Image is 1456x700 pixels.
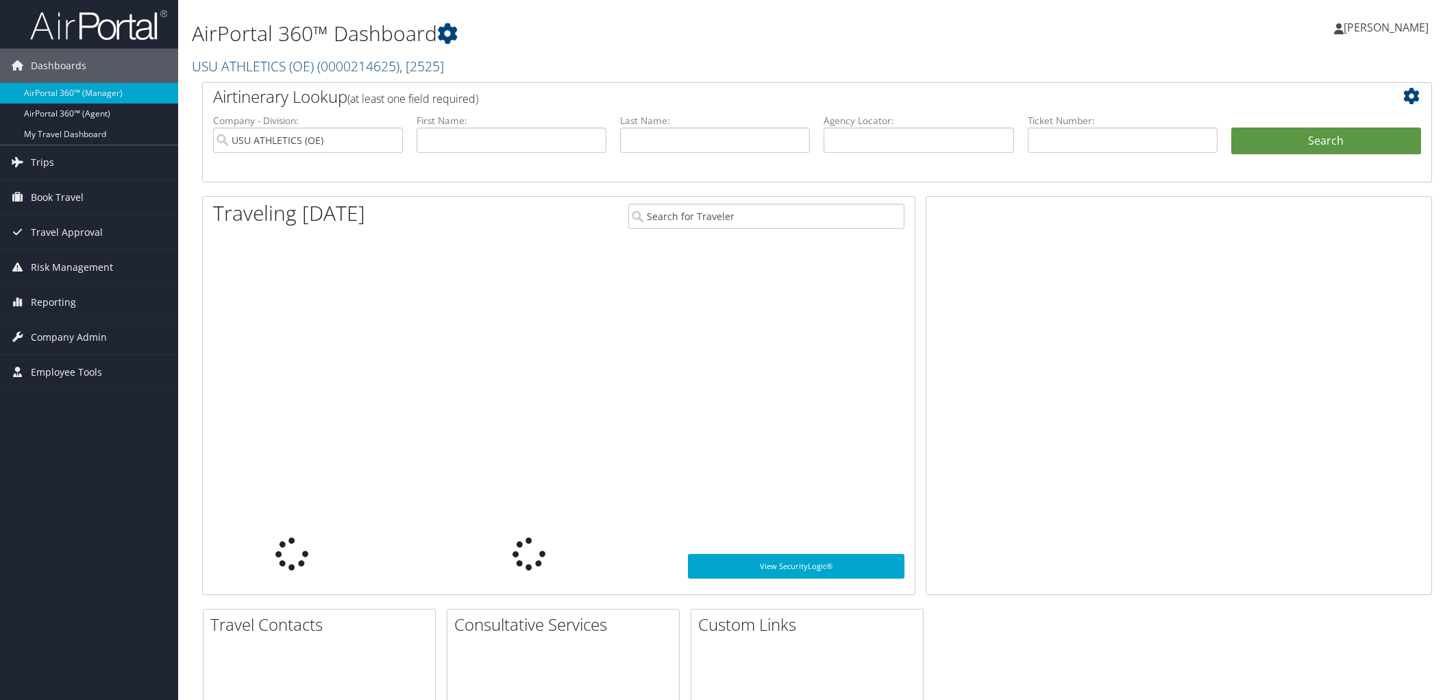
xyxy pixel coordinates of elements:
label: Last Name: [620,114,810,128]
label: Ticket Number: [1028,114,1218,128]
span: (at least one field required) [347,91,478,106]
label: First Name: [417,114,606,128]
span: [PERSON_NAME] [1344,20,1429,35]
button: Search [1231,128,1421,155]
h1: AirPortal 360™ Dashboard [192,19,1026,48]
h1: Traveling [DATE] [213,199,365,228]
span: Company Admin [31,320,107,354]
h2: Travel Contacts [210,613,435,636]
span: Employee Tools [31,355,102,389]
h2: Airtinerary Lookup [213,85,1319,108]
input: Search for Traveler [628,204,904,229]
span: Travel Approval [31,215,103,250]
a: USU ATHLETICS (OE) [192,57,444,75]
label: Agency Locator: [824,114,1013,128]
h2: Custom Links [698,613,923,636]
a: View SecurityLogic® [688,554,904,579]
span: Book Travel [31,180,84,215]
a: [PERSON_NAME] [1334,7,1442,48]
span: ( 0000214625 ) [317,57,399,75]
span: , [ 2525 ] [399,57,444,75]
span: Reporting [31,285,76,319]
img: airportal-logo.png [30,9,167,41]
label: Company - Division: [213,114,403,128]
span: Risk Management [31,250,113,285]
span: Dashboards [31,49,86,83]
span: Trips [31,145,54,180]
h2: Consultative Services [454,613,679,636]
